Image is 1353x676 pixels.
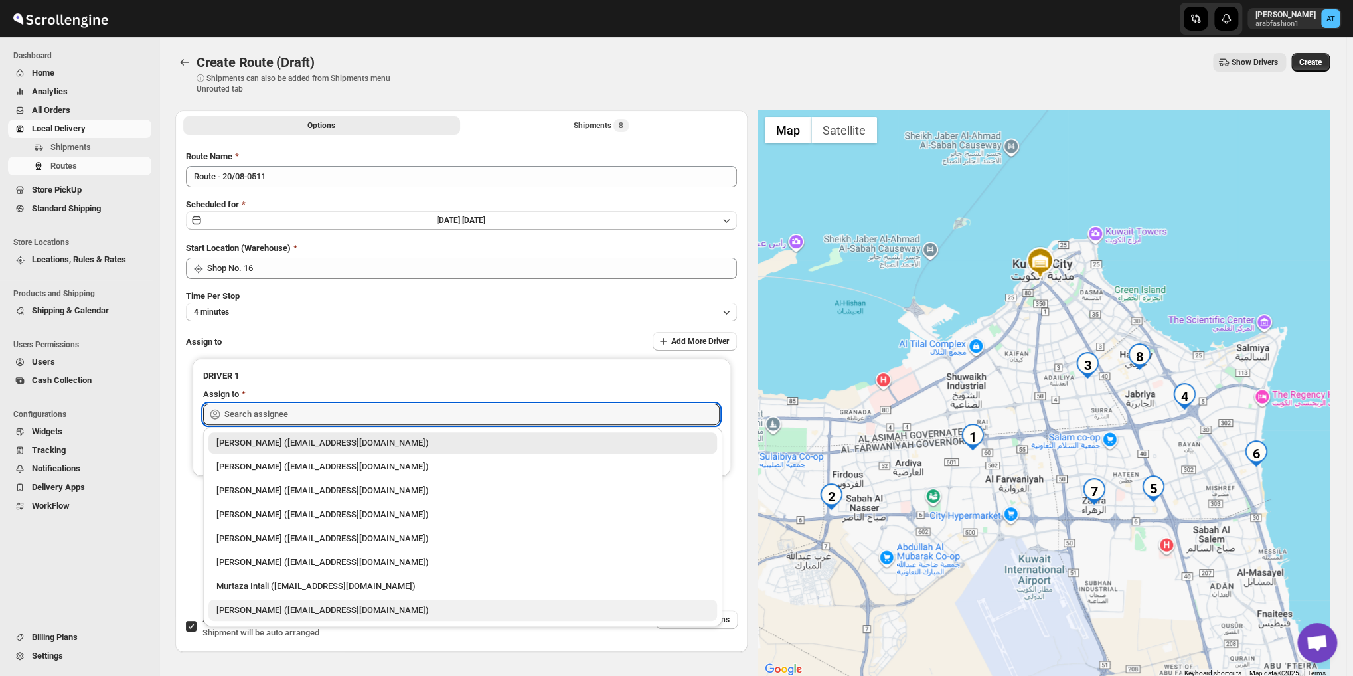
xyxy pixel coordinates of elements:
span: Shipments [50,142,91,152]
span: Create Route (Draft) [197,54,315,70]
button: Shipping & Calendar [8,301,151,320]
span: Show Drivers [1232,57,1278,68]
a: Open chat [1297,623,1337,663]
img: ScrollEngine [11,2,110,35]
span: Billing Plans [32,632,78,642]
button: Users [8,353,151,371]
button: 4 minutes [186,303,737,321]
h3: DRIVER 1 [203,369,720,382]
div: Assign to [203,388,239,401]
span: Store Locations [13,237,153,248]
button: Show Drivers [1213,53,1286,72]
span: Users [32,357,55,367]
span: 4 minutes [194,307,229,317]
p: [PERSON_NAME] [1255,9,1316,20]
span: Aziz Taher [1321,9,1340,28]
span: Widgets [32,426,62,436]
li: Murtaza Intali (intaliwalamurtaza@gmail.com) [203,573,722,597]
span: Local Delivery [32,124,86,133]
button: Billing Plans [8,628,151,647]
button: WorkFlow [8,497,151,515]
p: arabfashion1 [1255,20,1316,28]
span: Cash Collection [32,375,92,385]
span: 8 [619,120,623,131]
div: 6 [1243,440,1269,467]
button: Add More Driver [653,332,737,351]
div: [PERSON_NAME] ([EMAIL_ADDRESS][DOMAIN_NAME]) [216,604,709,617]
li: Anil Trivedi (siddhu37.trivedi@gmail.com) [203,549,722,573]
button: Selected Shipments [463,116,740,135]
div: 4 [1171,383,1198,410]
div: [PERSON_NAME] ([EMAIL_ADDRESS][DOMAIN_NAME]) [216,484,709,497]
div: 1 [959,424,986,450]
span: Start Location (Warehouse) [186,243,291,253]
button: All Orders [8,101,151,120]
span: Create [1299,57,1322,68]
span: Store PickUp [32,185,82,195]
span: Users Permissions [13,339,153,350]
button: All Route Options [183,116,460,135]
input: Eg: Bengaluru Route [186,166,737,187]
span: WorkFlow [32,501,70,511]
span: Settings [32,651,63,661]
button: Routes [175,53,194,72]
span: [DATE] | [437,216,462,225]
div: [PERSON_NAME] ([EMAIL_ADDRESS][DOMAIN_NAME]) [216,532,709,545]
span: Route Name [186,151,232,161]
span: Shipment will be auto arranged [202,628,319,637]
button: Home [8,64,151,82]
span: Dashboard [13,50,153,61]
span: Routes [50,161,77,171]
button: Notifications [8,460,151,478]
button: Widgets [8,422,151,441]
button: [DATE]|[DATE] [186,211,737,230]
button: Tracking [8,441,151,460]
div: 8 [1126,343,1153,370]
div: 3 [1074,352,1101,379]
li: Aziz Taher (azizchikhly53@gmail.com) [203,454,722,477]
span: Home [32,68,54,78]
span: Shipping & Calendar [32,305,109,315]
span: Notifications [32,464,80,473]
button: Show street map [765,117,811,143]
div: [PERSON_NAME] ([EMAIL_ADDRESS][DOMAIN_NAME]) [216,556,709,569]
button: User menu [1247,8,1341,29]
div: 7 [1081,478,1107,505]
div: Murtaza Intali ([EMAIL_ADDRESS][DOMAIN_NAME]) [216,580,709,593]
p: ⓘ Shipments can also be added from Shipments menu Unrouted tab [197,73,406,94]
span: Time Per Stop [186,291,240,301]
div: [PERSON_NAME] ([EMAIL_ADDRESS][DOMAIN_NAME]) [216,460,709,473]
li: Ali Hussain (alihita52@gmail.com) [203,501,722,525]
span: Analytics [32,86,68,96]
button: Locations, Rules & Rates [8,250,151,269]
button: Routes [8,157,151,175]
span: AI Optimize [202,614,247,624]
button: Cash Collection [8,371,151,390]
div: 2 [818,483,844,510]
span: Options [307,120,335,131]
span: Standard Shipping [32,203,101,213]
span: Configurations [13,409,153,420]
span: Assign to [186,337,222,347]
span: Add More Driver [671,336,729,347]
li: Abizer Chikhly (abizertc@gmail.com) [203,432,722,454]
button: Delivery Apps [8,478,151,497]
div: 5 [1140,475,1166,502]
span: Locations, Rules & Rates [32,254,126,264]
button: Show satellite imagery [811,117,877,143]
div: All Route Options [175,139,748,580]
span: [DATE] [462,216,485,225]
input: Search assignee [224,404,720,425]
span: Products and Shipping [13,288,153,299]
span: Tracking [32,445,66,455]
div: Shipments [574,119,629,132]
span: Delivery Apps [32,482,85,492]
button: Create [1291,53,1330,72]
button: Shipments [8,138,151,157]
button: Analytics [8,82,151,101]
span: Scheduled for [186,199,239,209]
button: Map camera controls [1297,635,1323,662]
span: All Orders [32,105,70,115]
div: [PERSON_NAME] ([EMAIL_ADDRESS][DOMAIN_NAME]) [216,508,709,521]
button: Settings [8,647,151,665]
